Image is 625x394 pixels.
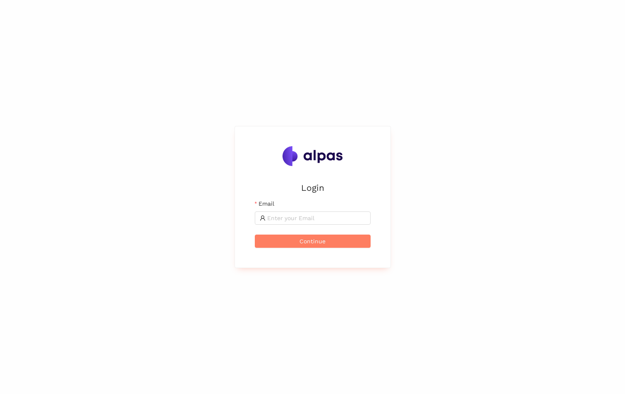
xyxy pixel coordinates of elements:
[255,235,371,248] button: Continue
[260,215,266,221] span: user
[255,181,371,195] h2: Login
[299,237,326,246] span: Continue
[255,199,274,208] label: Email
[267,214,366,223] input: Email
[283,146,343,166] img: Alpas.ai Logo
